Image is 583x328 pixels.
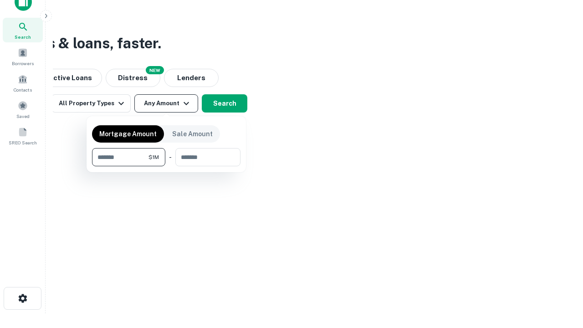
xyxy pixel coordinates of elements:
p: Sale Amount [172,129,213,139]
p: Mortgage Amount [99,129,157,139]
span: $1M [148,153,159,161]
iframe: Chat Widget [537,255,583,299]
div: - [169,148,172,166]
